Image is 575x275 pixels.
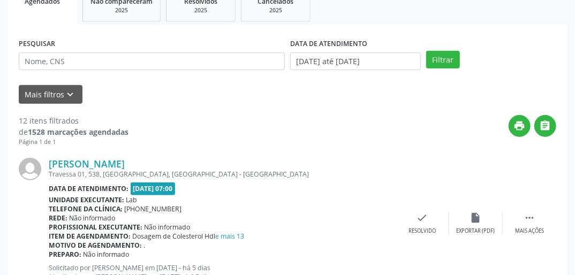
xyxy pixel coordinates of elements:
[19,158,41,180] img: img
[49,241,142,250] b: Motivo de agendamento:
[125,204,182,213] span: [PHONE_NUMBER]
[216,232,245,241] a: e mais 13
[408,227,436,235] div: Resolvido
[426,51,460,69] button: Filtrar
[49,232,131,241] b: Item de agendamento:
[90,6,153,14] div: 2025
[49,195,124,204] b: Unidade executante:
[28,127,128,137] strong: 1528 marcações agendadas
[144,241,146,250] span: .
[524,212,535,224] i: 
[470,212,482,224] i: insert_drive_file
[514,120,526,132] i: print
[19,137,128,147] div: Página 1 de 1
[133,232,245,241] span: Dosagem de Colesterol Hdl
[65,89,77,101] i: keyboard_arrow_down
[515,227,544,235] div: Mais ações
[19,115,128,126] div: 12 itens filtrados
[290,36,367,52] label: DATA DE ATENDIMENTO
[534,115,556,137] button: 
[49,184,128,193] b: Data de atendimento:
[49,223,142,232] b: Profissional executante:
[509,115,531,137] button: print
[70,213,116,223] span: Não informado
[540,120,551,132] i: 
[457,227,495,235] div: Exportar (PDF)
[49,204,123,213] b: Telefone da clínica:
[49,250,81,259] b: Preparo:
[84,250,130,259] span: Não informado
[174,6,228,14] div: 2025
[19,126,128,137] div: de
[145,223,191,232] span: Não informado
[49,170,396,179] div: Travessa 01, 538, [GEOGRAPHIC_DATA], [GEOGRAPHIC_DATA] - [GEOGRAPHIC_DATA]
[49,158,125,170] a: [PERSON_NAME]
[249,6,302,14] div: 2025
[19,85,82,104] button: Mais filtroskeyboard_arrow_down
[131,182,176,195] span: [DATE] 07:00
[417,212,428,224] i: check
[49,213,67,223] b: Rede:
[126,195,138,204] span: Lab
[19,52,285,71] input: Nome, CNS
[290,52,421,71] input: Selecione um intervalo
[19,36,55,52] label: PESQUISAR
